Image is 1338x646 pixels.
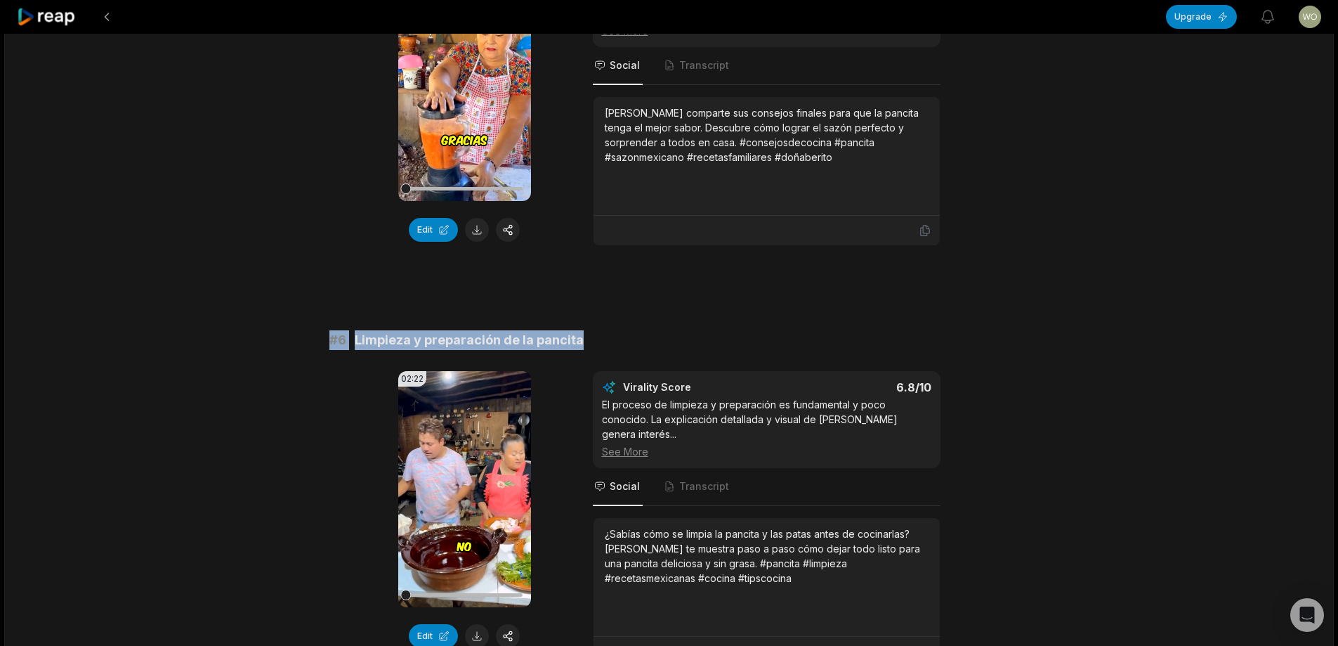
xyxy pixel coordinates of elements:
div: El proceso de limpieza y preparación es fundamental y poco conocido. La explicación detallada y v... [602,397,931,459]
span: Social [610,479,640,493]
div: See More [602,444,931,459]
span: Transcript [679,58,729,72]
span: Limpieza y preparación de la pancita [355,330,584,350]
nav: Tabs [593,47,940,85]
div: Virality Score [623,380,774,394]
div: 6.8 /10 [780,380,931,394]
div: [PERSON_NAME] comparte sus consejos finales para que la pancita tenga el mejor sabor. Descubre có... [605,105,929,164]
span: Transcript [679,479,729,493]
button: Upgrade [1166,5,1237,29]
nav: Tabs [593,468,940,506]
div: Open Intercom Messenger [1290,598,1324,632]
video: Your browser does not support mp4 format. [398,371,531,607]
span: # 6 [329,330,346,350]
span: Social [610,58,640,72]
button: Edit [409,218,458,242]
div: ¿Sabías cómo se limpia la pancita y las patas antes de cocinarlas? [PERSON_NAME] te muestra paso ... [605,527,929,586]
